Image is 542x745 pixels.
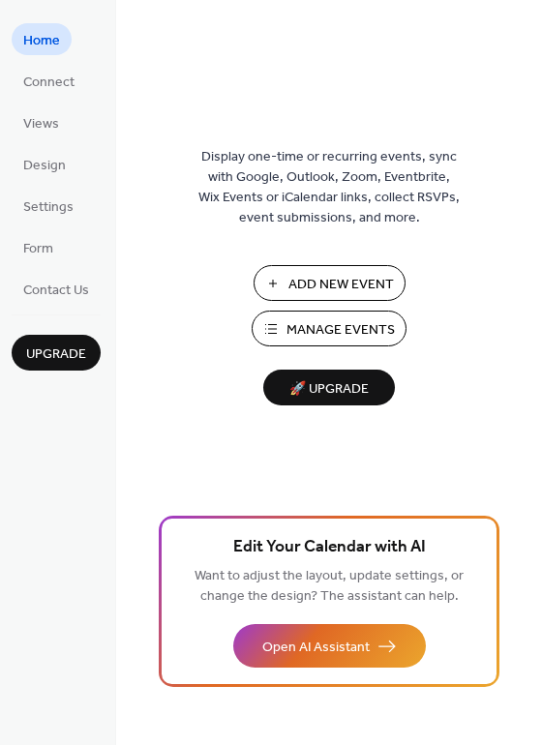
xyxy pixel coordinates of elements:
[23,156,66,176] span: Design
[12,106,71,138] a: Views
[233,624,426,668] button: Open AI Assistant
[263,370,395,405] button: 🚀 Upgrade
[12,148,77,180] a: Design
[286,320,395,341] span: Manage Events
[198,147,460,228] span: Display one-time or recurring events, sync with Google, Outlook, Zoom, Eventbrite, Wix Events or ...
[26,344,86,365] span: Upgrade
[233,534,426,561] span: Edit Your Calendar with AI
[288,275,394,295] span: Add New Event
[12,231,65,263] a: Form
[12,190,85,222] a: Settings
[23,197,74,218] span: Settings
[195,563,464,610] span: Want to adjust the layout, update settings, or change the design? The assistant can help.
[12,65,86,97] a: Connect
[12,23,72,55] a: Home
[252,311,406,346] button: Manage Events
[254,265,406,301] button: Add New Event
[12,273,101,305] a: Contact Us
[275,376,383,402] span: 🚀 Upgrade
[23,114,59,134] span: Views
[262,638,370,658] span: Open AI Assistant
[23,281,89,301] span: Contact Us
[23,73,75,93] span: Connect
[23,239,53,259] span: Form
[12,335,101,371] button: Upgrade
[23,31,60,51] span: Home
